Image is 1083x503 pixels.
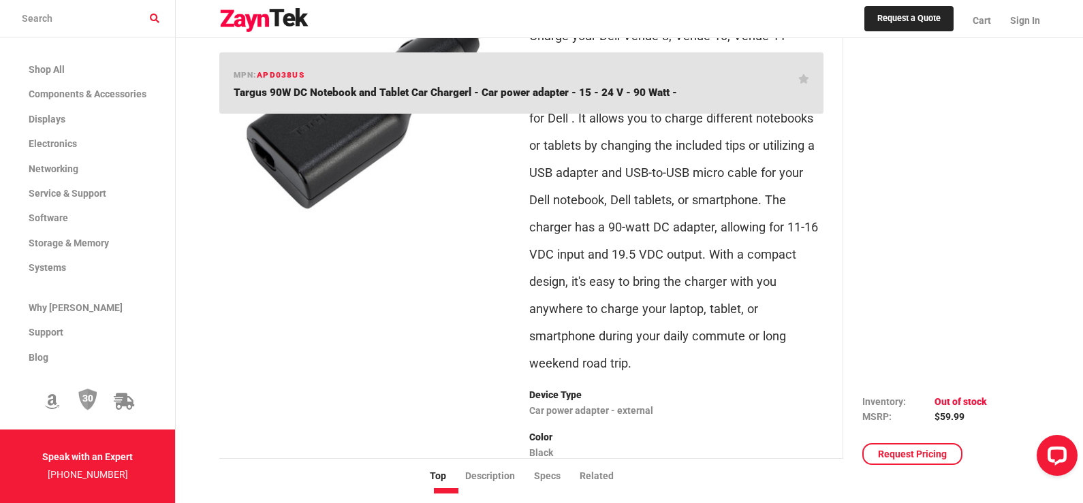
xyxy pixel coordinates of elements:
[29,188,106,199] span: Service & Support
[29,327,63,338] span: Support
[29,212,68,223] span: Software
[29,114,65,125] span: Displays
[935,409,987,424] td: $59.99
[230,14,503,218] img: APD038US -- Targus 90W DC Notebook and Tablet Car Chargerl - Car power adapter - 15 - 24 V - 90 W...
[935,395,987,406] span: Out of stock
[78,388,97,411] img: 30 Day Return Policy
[234,69,304,82] h6: mpn:
[29,88,146,99] span: Components & Accessories
[973,15,991,26] span: Cart
[862,409,935,424] td: MSRP
[529,387,823,404] p: Device Type
[529,429,823,447] p: Color
[534,469,580,484] li: Specs
[257,70,304,80] span: APD038US
[864,6,954,32] a: Request a Quote
[963,3,1001,37] a: Cart
[580,469,633,484] li: Related
[862,393,935,408] td: Inventory
[29,138,77,149] span: Electronics
[29,64,65,75] span: Shop All
[29,262,66,273] span: Systems
[1026,429,1083,487] iframe: LiveChat chat widget
[529,444,823,462] p: Black
[234,86,677,99] span: Targus 90W DC Notebook and Tablet Car Chargerl - Car power adapter - 15 - 24 V - 90 Watt -
[1001,3,1040,37] a: Sign In
[465,469,534,484] li: Description
[529,402,823,420] p: Car power adapter - external
[29,163,78,174] span: Networking
[219,8,309,33] img: logo
[29,352,48,363] span: Blog
[862,443,962,465] a: Request Pricing
[29,238,109,248] span: Storage & Memory
[42,451,133,462] strong: Speak with an Expert
[430,469,465,484] li: Top
[529,22,823,377] p: Charge your Dell Venue 8, Venue 10, Venue 11 tablet, and Dell notebooks when you're on the go wit...
[48,469,128,480] a: [PHONE_NUMBER]
[29,302,123,313] span: Why [PERSON_NAME]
